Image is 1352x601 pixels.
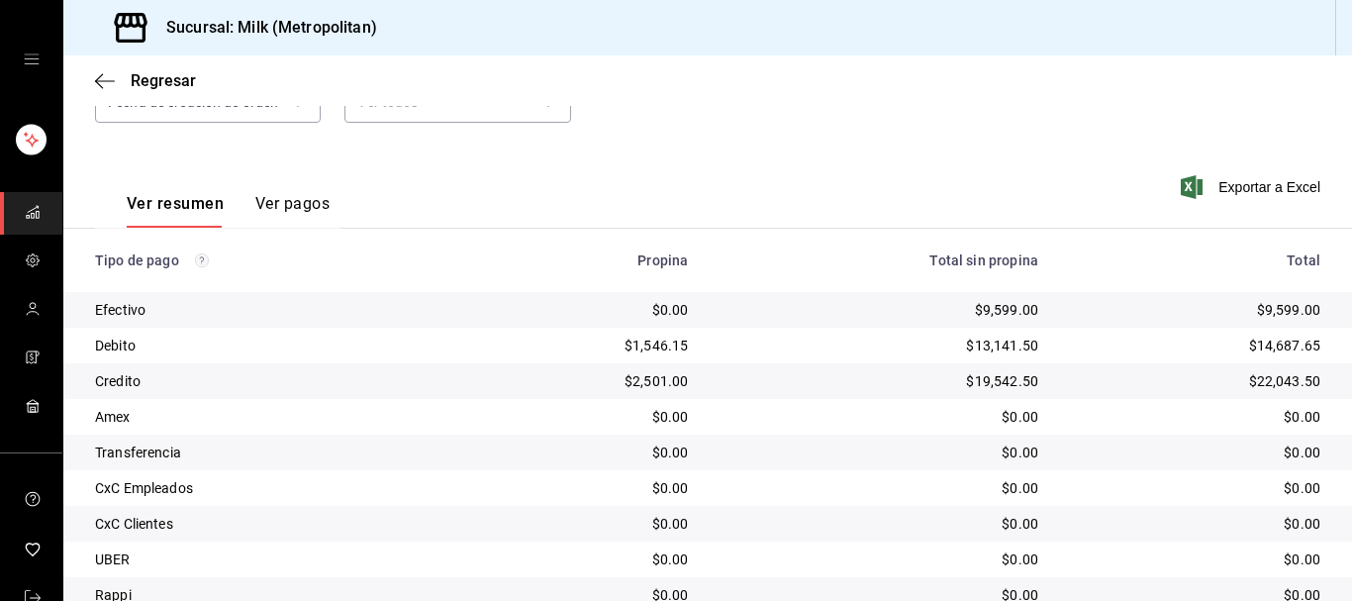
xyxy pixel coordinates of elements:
div: $0.00 [720,407,1038,427]
div: $9,599.00 [720,300,1038,320]
div: $0.00 [1070,514,1320,534]
svg: Los pagos realizados con Pay y otras terminales son montos brutos. [195,253,209,267]
div: Total sin propina [720,252,1038,268]
button: Regresar [95,71,196,90]
div: Transferencia [95,443,450,462]
div: $0.00 [1070,478,1320,498]
div: Total [1070,252,1320,268]
div: Credito [95,371,450,391]
div: $0.00 [1070,443,1320,462]
div: navigation tabs [127,194,330,228]
div: $0.00 [482,407,689,427]
div: $9,599.00 [1070,300,1320,320]
div: $2,501.00 [482,371,689,391]
button: Exportar a Excel [1185,175,1320,199]
div: $0.00 [1070,407,1320,427]
div: Propina [482,252,689,268]
div: $0.00 [482,514,689,534]
div: $0.00 [482,300,689,320]
button: Ver pagos [255,194,330,228]
button: open drawer [24,51,40,67]
div: $0.00 [482,478,689,498]
h3: Sucursal: Milk (Metropolitan) [150,16,377,40]
div: Efectivo [95,300,450,320]
div: $19,542.50 [720,371,1038,391]
div: Debito [95,336,450,355]
div: $22,043.50 [1070,371,1320,391]
div: Amex [95,407,450,427]
button: Ver resumen [127,194,224,228]
div: CxC Empleados [95,478,450,498]
div: $0.00 [720,478,1038,498]
span: Regresar [131,71,196,90]
div: $0.00 [1070,550,1320,569]
div: Tipo de pago [95,252,450,268]
div: $0.00 [482,443,689,462]
div: $0.00 [720,550,1038,569]
div: $0.00 [720,514,1038,534]
div: $0.00 [482,550,689,569]
div: CxC Clientes [95,514,450,534]
div: UBER [95,550,450,569]
div: $14,687.65 [1070,336,1320,355]
div: $1,546.15 [482,336,689,355]
div: $13,141.50 [720,336,1038,355]
div: $0.00 [720,443,1038,462]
